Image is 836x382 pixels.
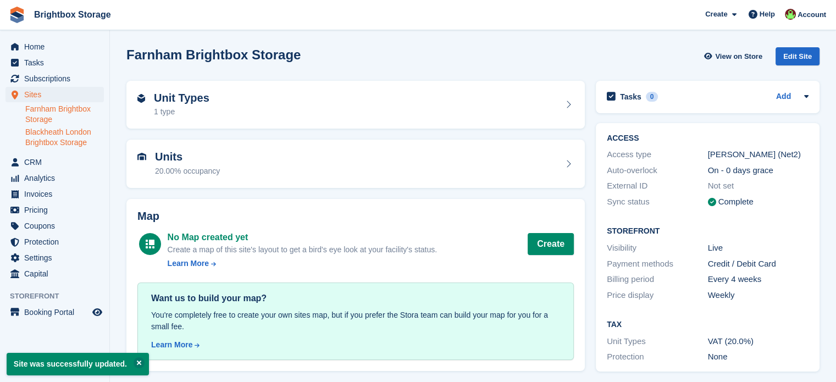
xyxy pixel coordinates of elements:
[607,258,708,270] div: Payment methods
[607,180,708,192] div: External ID
[24,87,90,102] span: Sites
[154,106,209,118] div: 1 type
[24,154,90,170] span: CRM
[528,233,574,255] button: Create
[708,289,809,302] div: Weekly
[708,242,809,254] div: Live
[24,250,90,265] span: Settings
[24,266,90,281] span: Capital
[137,94,145,103] img: unit-type-icn-2b2737a686de81e16bb02015468b77c625bbabd49415b5ef34ead5e3b44a266d.svg
[168,258,209,269] div: Learn More
[646,92,658,102] div: 0
[5,305,104,320] a: menu
[607,351,708,363] div: Protection
[126,140,585,188] a: Units 20.00% occupancy
[798,9,826,20] span: Account
[718,196,754,208] div: Complete
[708,180,809,192] div: Not set
[168,244,437,256] div: Create a map of this site's layout to get a bird's eye look at your facility's status.
[607,134,809,143] h2: ACCESS
[151,292,560,305] div: Want us to build your map?
[708,273,809,286] div: Every 4 weeks
[155,165,220,177] div: 20.00% occupancy
[24,55,90,70] span: Tasks
[5,266,104,281] a: menu
[24,71,90,86] span: Subscriptions
[705,9,727,20] span: Create
[607,196,708,208] div: Sync status
[5,202,104,218] a: menu
[25,104,104,125] a: Farnham Brightbox Storage
[24,234,90,250] span: Protection
[607,242,708,254] div: Visibility
[702,47,767,65] a: View on Store
[776,47,820,70] a: Edit Site
[5,170,104,186] a: menu
[24,202,90,218] span: Pricing
[146,240,154,248] img: map-icn-white-8b231986280072e83805622d3debb4903e2986e43859118e7b4002611c8ef794.svg
[607,227,809,236] h2: Storefront
[24,305,90,320] span: Booking Portal
[24,170,90,186] span: Analytics
[708,258,809,270] div: Credit / Debit Card
[126,81,585,129] a: Unit Types 1 type
[760,9,775,20] span: Help
[708,148,809,161] div: [PERSON_NAME] (Net2)
[776,91,791,103] a: Add
[5,250,104,265] a: menu
[607,164,708,177] div: Auto-overlock
[607,335,708,348] div: Unit Types
[5,218,104,234] a: menu
[24,39,90,54] span: Home
[708,351,809,363] div: None
[151,339,560,351] a: Learn More
[785,9,796,20] img: Marlena
[708,335,809,348] div: VAT (20.0%)
[137,153,146,160] img: unit-icn-7be61d7bf1b0ce9d3e12c5938cc71ed9869f7b940bace4675aadf7bd6d80202e.svg
[607,148,708,161] div: Access type
[10,291,109,302] span: Storefront
[5,87,104,102] a: menu
[154,92,209,104] h2: Unit Types
[137,210,574,223] h2: Map
[5,39,104,54] a: menu
[126,47,301,62] h2: Farnham Brightbox Storage
[168,231,437,244] div: No Map created yet
[9,7,25,23] img: stora-icon-8386f47178a22dfd0bd8f6a31ec36ba5ce8667c1dd55bd0f319d3a0aa187defe.svg
[24,186,90,202] span: Invoices
[151,309,560,333] div: You're completely free to create your own sites map, but if you prefer the Stora team can build y...
[620,92,641,102] h2: Tasks
[607,320,809,329] h2: Tax
[607,289,708,302] div: Price display
[25,127,104,148] a: Blackheath London Brightbox Storage
[5,186,104,202] a: menu
[708,164,809,177] div: On - 0 days grace
[168,258,437,269] a: Learn More
[24,218,90,234] span: Coupons
[91,306,104,319] a: Preview store
[7,353,149,375] p: Site was successfully updated.
[607,273,708,286] div: Billing period
[5,154,104,170] a: menu
[5,71,104,86] a: menu
[5,234,104,250] a: menu
[5,55,104,70] a: menu
[151,339,192,351] div: Learn More
[715,51,762,62] span: View on Store
[30,5,115,24] a: Brightbox Storage
[155,151,220,163] h2: Units
[776,47,820,65] div: Edit Site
